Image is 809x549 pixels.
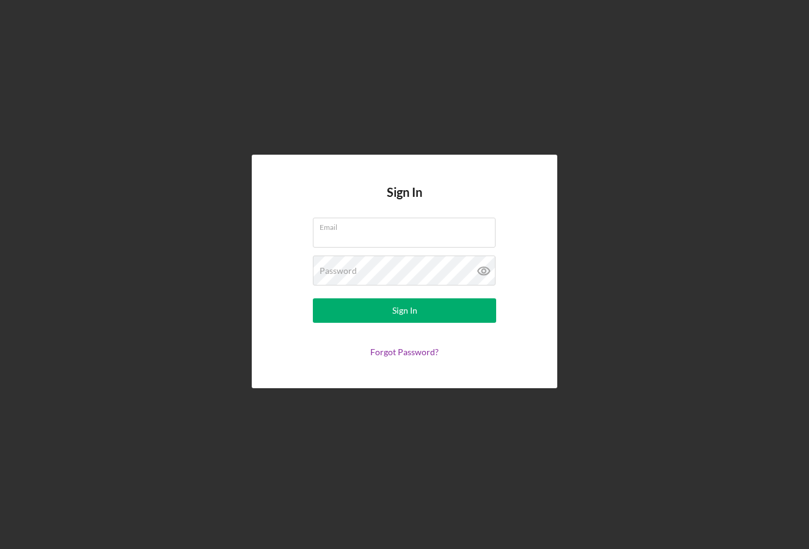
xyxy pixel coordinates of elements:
[387,185,422,218] h4: Sign In
[392,298,417,323] div: Sign In
[313,298,496,323] button: Sign In
[370,347,439,357] a: Forgot Password?
[320,266,357,276] label: Password
[320,218,496,232] label: Email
